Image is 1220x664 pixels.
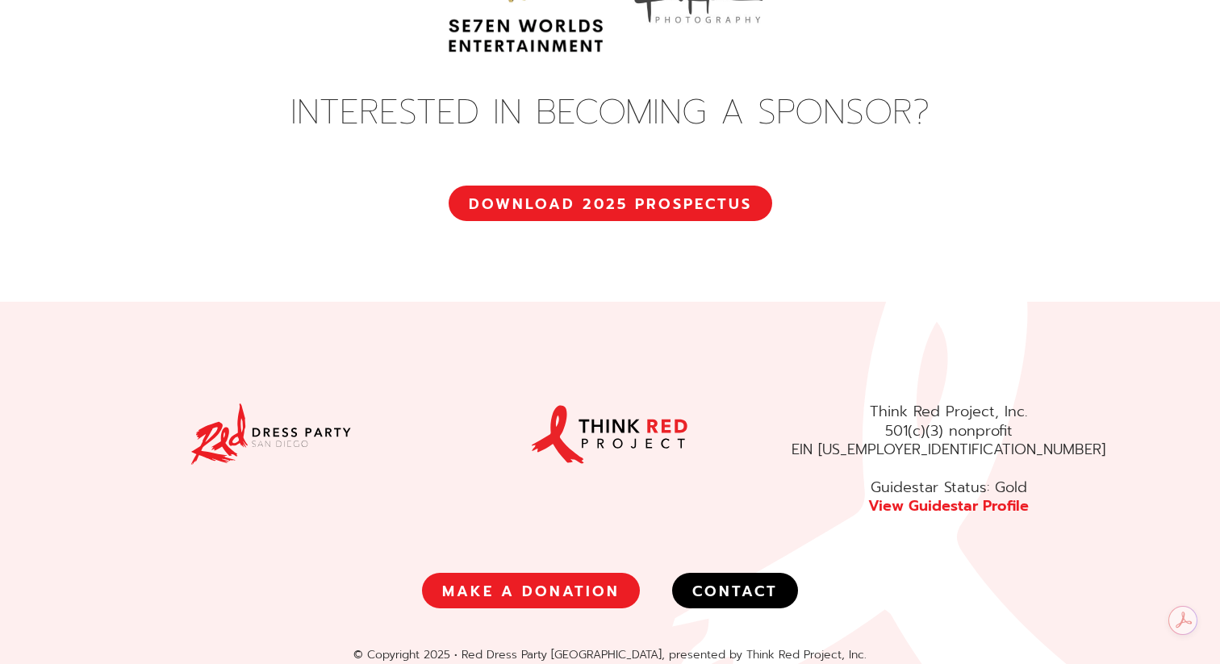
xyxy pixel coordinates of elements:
[672,573,798,608] a: CONTACT
[779,403,1118,516] div: Think Red Project, Inc. 501(c)(3) nonprofit EIN [US_EMPLOYER_IDENTIFICATION_NUMBER] Guidestar Sta...
[110,90,1110,135] div: INTERESTED IN BECOMING A SPONSOR?
[102,648,1118,662] div: © Copyright 2025 • Red Dress Party [GEOGRAPHIC_DATA], presented by Think Red Project, Inc.
[529,403,691,466] img: Think Red Project
[422,573,640,608] a: MAKE A DONATION
[449,186,772,221] a: DOWNLOAD 2025 PROSPECTUS
[868,495,1029,517] a: View Guidestar Profile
